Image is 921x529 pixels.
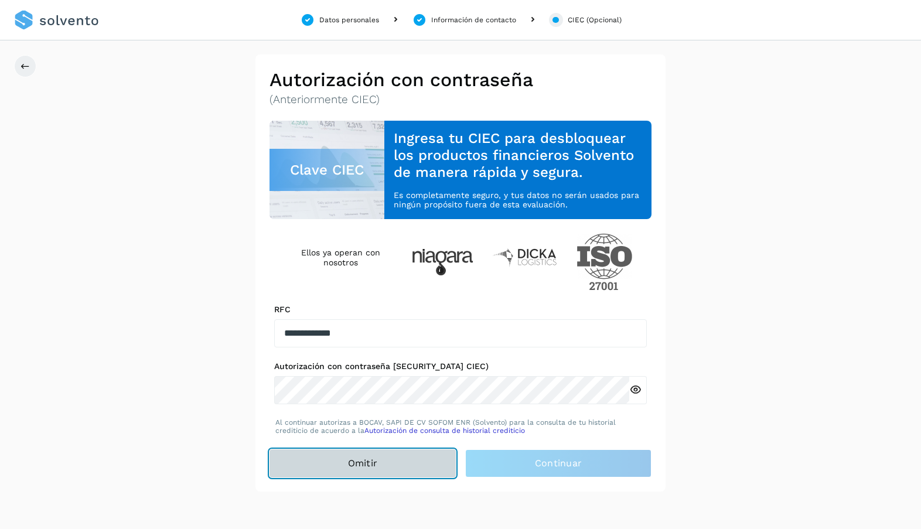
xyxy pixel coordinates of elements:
[270,93,651,107] p: (Anteriormente CIEC)
[535,457,582,470] span: Continuar
[394,190,642,210] p: Es completamente seguro, y tus datos no serán usados para ningún propósito fuera de esta evaluación.
[270,149,384,191] div: Clave CIEC
[568,15,622,25] div: CIEC (Opcional)
[348,457,378,470] span: Omitir
[412,249,473,275] img: Niagara
[465,449,651,477] button: Continuar
[275,418,646,435] p: Al continuar autorizas a BOCAV, SAPI DE CV SOFOM ENR (Solvento) para la consulta de tu historial ...
[394,130,642,180] h3: Ingresa tu CIEC para desbloquear los productos financieros Solvento de manera rápida y segura.
[431,15,516,25] div: Información de contacto
[319,15,379,25] div: Datos personales
[270,449,456,477] button: Omitir
[577,233,633,291] img: ISO
[274,361,647,371] label: Autorización con contraseña [SECURITY_DATA] CIEC)
[492,247,558,267] img: Dicka logistics
[288,248,393,268] h4: Ellos ya operan con nosotros
[274,305,647,315] label: RFC
[270,69,651,91] h2: Autorización con contraseña
[364,426,525,435] a: Autorización de consulta de historial crediticio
